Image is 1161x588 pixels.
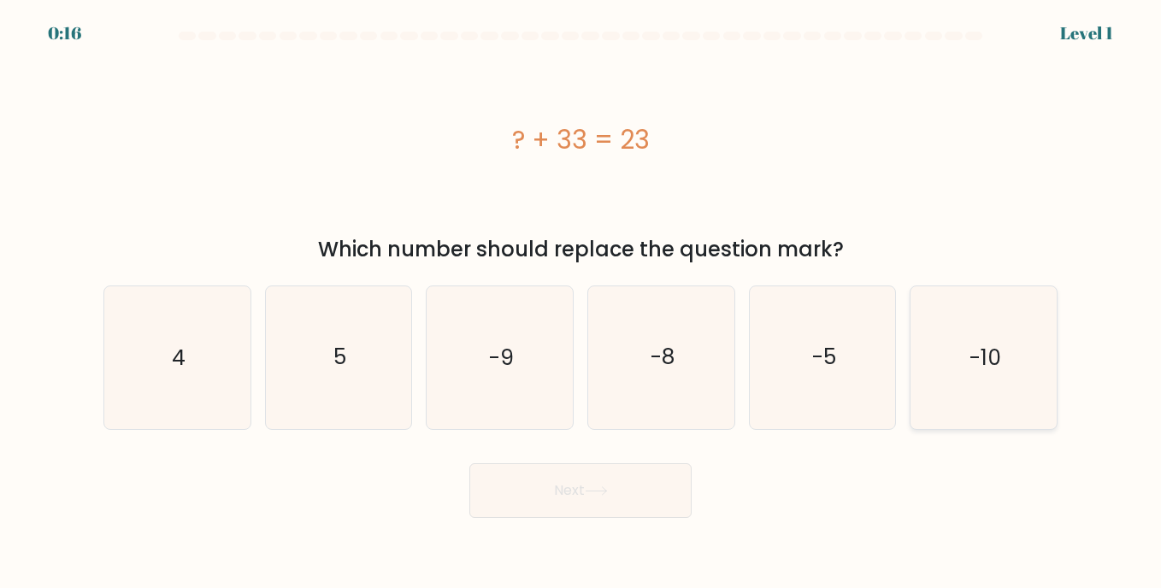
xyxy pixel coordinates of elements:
div: 0:16 [48,21,81,46]
text: 5 [333,343,346,373]
button: Next [469,463,692,518]
text: -8 [651,343,675,373]
text: -5 [812,343,836,373]
text: 4 [172,343,186,373]
text: -9 [489,343,514,373]
text: -10 [969,343,1001,373]
div: Which number should replace the question mark? [114,234,1047,265]
div: ? + 33 = 23 [103,121,1058,159]
div: Level 1 [1060,21,1113,46]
